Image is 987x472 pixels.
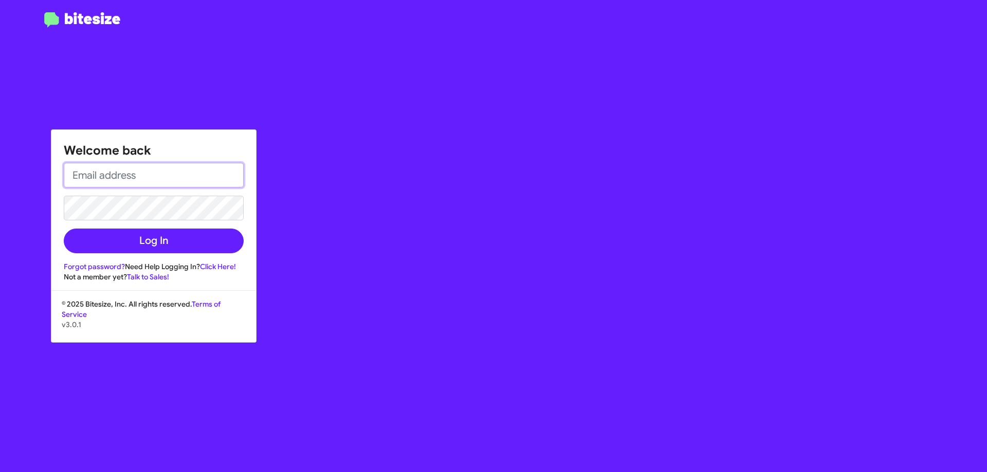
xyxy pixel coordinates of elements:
[62,319,246,330] p: v3.0.1
[64,229,244,253] button: Log In
[64,142,244,159] h1: Welcome back
[64,272,244,282] div: Not a member yet?
[127,272,169,281] a: Talk to Sales!
[64,261,244,272] div: Need Help Logging In?
[200,262,236,271] a: Click Here!
[64,163,244,187] input: Email address
[51,299,256,342] div: © 2025 Bitesize, Inc. All rights reserved.
[64,262,125,271] a: Forgot password?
